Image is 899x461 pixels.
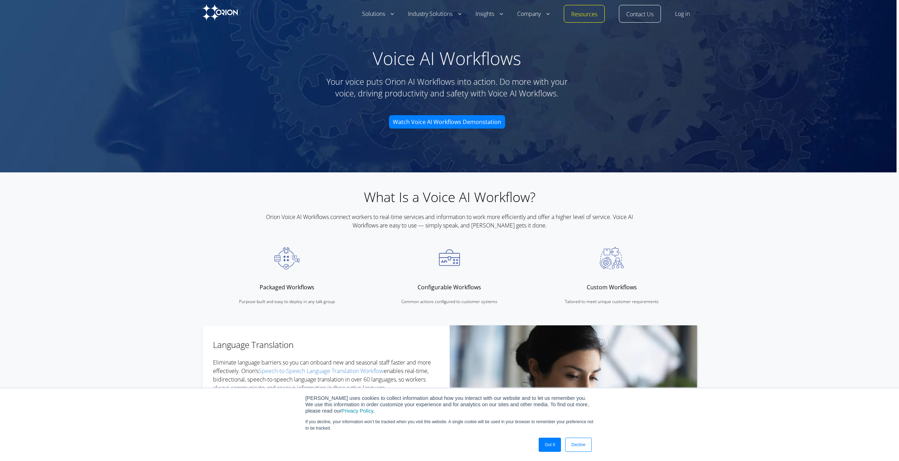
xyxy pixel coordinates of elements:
a: Decline [565,438,591,452]
iframe: Chat Widget [864,427,899,461]
img: configurable workflows [426,246,473,271]
a: Contact Us [626,10,653,19]
h1: Voice AI Workflows [1,48,893,69]
img: Orion [202,4,238,20]
p: Common actions configured to customer systems [372,297,527,306]
span: [PERSON_NAME] uses cookies to collect information about how you interact with our website and to ... [306,395,589,414]
a: Company [517,10,550,18]
p: Tailored to meet unique customer requirements [534,297,690,306]
h5: Packaged Workflows [209,282,365,292]
a: Got It [539,438,561,452]
h2: What Is a Voice AI Workflow? [255,190,645,203]
h3: Language Translation [213,339,439,350]
a: Watch Voice AI Workflows Demonstation [389,115,505,129]
p: If you decline, your information won’t be tracked when you visit this website. A single cookie wi... [306,419,594,431]
p: Eliminate language barriers so you can onboard new and seasonal staff faster and more effectively... [213,358,439,392]
h5: Custom Workflows [534,282,690,292]
h6: Your voice puts Orion AI Workflows into action. Do more with your voice, driving productivity and... [323,76,570,99]
p: Purpose-built and easy to deploy in any talk group [209,297,365,306]
a: Solutions [362,10,394,18]
a: Log in [675,10,690,18]
a: Privacy Policy [341,408,373,414]
span: Watch Voice AI Workflows Demonstation [393,119,501,125]
a: Insights [475,10,503,18]
h5: Configurable Workflows [372,282,527,292]
p: Orion Voice AI Workflows connect workers to real-time services and information to work more effic... [255,213,645,230]
img: Custom Workflows [589,246,635,271]
a: Industry Solutions [408,10,461,18]
a: Speech-to-Speech Language Translation Workflow [259,367,384,375]
img: packaged workflows [264,246,310,271]
a: Resources [571,10,597,19]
